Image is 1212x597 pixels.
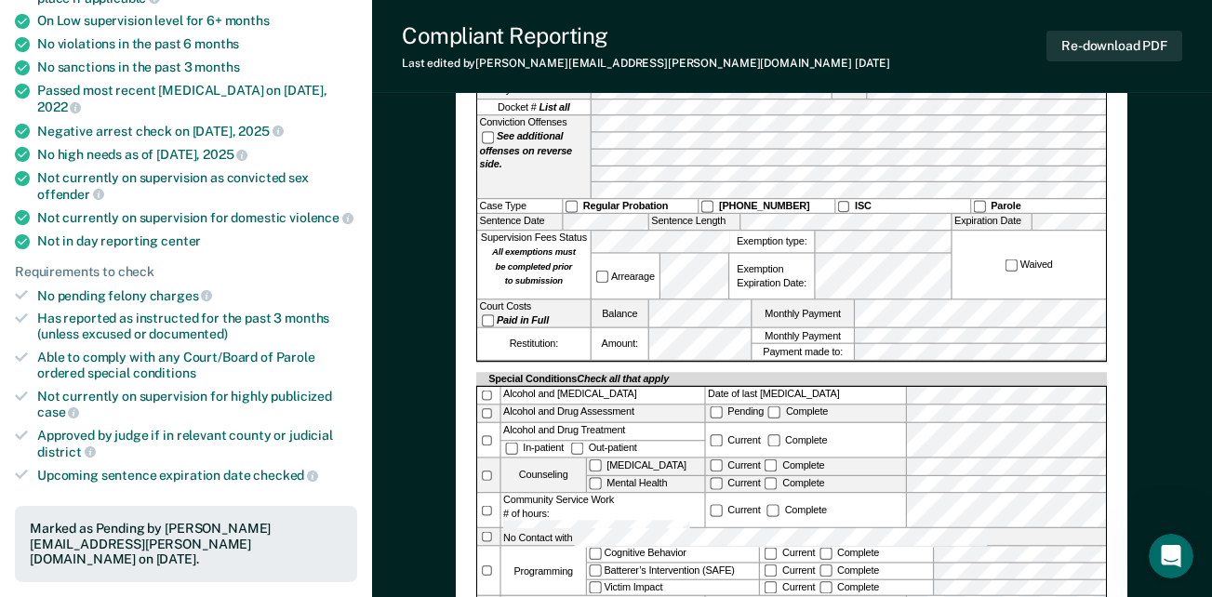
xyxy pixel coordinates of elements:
[37,444,96,459] span: district
[477,231,591,298] div: Supervision Fees Status
[150,288,213,303] span: charges
[719,201,810,212] strong: [PHONE_NUMBER]
[590,564,602,577] input: Batterer’s Intervention (SAFE)
[708,459,763,471] label: Current
[501,528,1106,545] label: No Contact with
[203,147,247,162] span: 2025
[1046,31,1182,61] button: Re-download PDF
[1004,258,1056,272] label: Waived
[37,350,357,381] div: Able to comply with any Court/Board of Parole ordered special
[855,201,872,212] strong: ISC
[766,477,778,489] input: Complete
[225,13,270,28] span: months
[15,264,357,280] div: Requirements to check
[590,459,602,471] input: [MEDICAL_DATA]
[1006,259,1018,272] input: Waived
[583,201,669,212] strong: Regular Probation
[477,199,562,213] div: Case Type
[477,116,591,198] div: Conviction Offenses
[149,326,227,341] span: documented)
[566,201,578,213] input: Regular Probation
[482,314,494,326] input: Paid in Full
[729,253,814,298] div: Exemption Expiration Date:
[587,547,759,563] label: Cognitive Behavior
[855,57,890,70] span: [DATE]
[477,214,562,230] label: Sentence Date
[37,428,357,459] div: Approved by judge if in relevant county or judicial
[592,328,648,360] label: Amount:
[194,36,239,51] span: months
[37,233,357,249] div: Not in day reporting
[952,214,1032,230] label: Expiration Date
[587,579,759,595] label: Victim Impact
[402,22,890,49] div: Compliant Reporting
[539,101,570,113] strong: List all
[578,374,670,385] span: Check all that apply
[571,443,583,455] input: Out-patient
[501,458,586,492] div: Counseling
[818,548,882,559] label: Complete
[766,564,778,577] input: Current
[711,505,723,517] input: Current
[587,476,704,493] label: Mental Health
[649,214,739,230] label: Sentence Length
[767,435,779,447] input: Complete
[708,477,763,488] label: Current
[477,328,591,360] div: Restitution:
[763,459,827,471] label: Complete
[133,365,196,380] span: conditions
[501,547,586,595] div: Programming
[706,387,906,404] label: Date of last [MEDICAL_DATA]
[766,406,831,418] label: Complete
[753,328,854,344] label: Monthly Payment
[37,209,357,226] div: Not currently on supervision for domestic
[482,131,494,143] input: See additional offenses on reverse side.
[753,299,854,326] label: Monthly Payment
[498,100,570,114] span: Docket #
[37,311,357,342] div: Has reported as instructed for the past 3 months (unless excused or
[819,548,832,560] input: Complete
[729,231,814,252] label: Exemption type:
[838,201,850,213] input: ISC
[708,434,763,445] label: Current
[711,406,723,418] input: Pending
[766,581,778,593] input: Current
[506,443,518,455] input: In-patient
[37,36,357,52] div: No violations in the past 6
[763,564,818,576] label: Current
[753,345,854,361] label: Payment made to:
[763,477,827,488] label: Complete
[569,442,640,453] label: Out-patient
[768,406,780,418] input: Complete
[37,83,357,114] div: Passed most recent [MEDICAL_DATA] on [DATE],
[819,581,832,593] input: Complete
[701,201,713,213] input: [PHONE_NUMBER]
[590,581,602,593] input: Victim Impact
[37,99,81,114] span: 2022
[587,564,759,579] label: Batterer’s Intervention (SAFE)
[289,210,353,225] span: violence
[37,405,79,419] span: case
[711,477,723,489] input: Current
[37,60,357,75] div: No sanctions in the past 3
[501,423,705,440] div: Alcohol and Drug Treatment
[492,246,576,286] strong: All exemptions must be completed prior to submission
[37,13,357,29] div: On Low supervision level for 6+
[590,477,602,489] input: Mental Health
[501,494,705,527] div: Community Service Work # of hours:
[711,435,723,447] input: Current
[30,521,342,567] div: Marked as Pending by [PERSON_NAME][EMAIL_ADDRESS][PERSON_NAME][DOMAIN_NAME] on [DATE].
[503,442,568,453] label: In-patient
[594,269,658,283] label: Arrearage
[253,468,318,483] span: checked
[37,123,357,139] div: Negative arrest check on [DATE],
[592,299,648,326] label: Balance
[766,459,778,471] input: Complete
[480,131,572,169] strong: See additional offenses on reverse side.
[1149,534,1193,578] iframe: Intercom live chat
[37,467,357,484] div: Upcoming sentence expiration date
[763,548,818,559] label: Current
[587,458,704,475] label: [MEDICAL_DATA]
[590,548,602,560] input: Cognitive Behavior
[763,581,818,592] label: Current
